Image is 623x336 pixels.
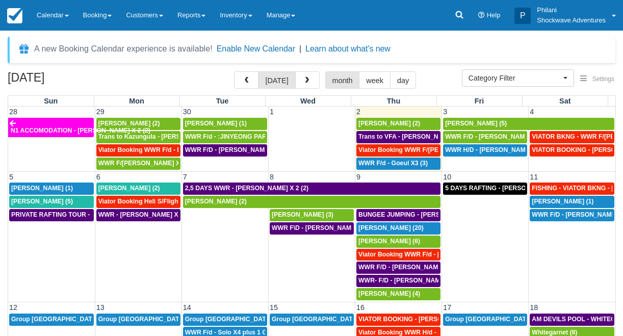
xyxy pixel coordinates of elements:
span: PRIVATE RAFTING TOUR - [PERSON_NAME] X 5 (5) [11,211,164,218]
span: WWR F/d - :JINYEONG PARK X 4 (4) [185,133,292,140]
span: Viator Booking Heli S/Flight - [PERSON_NAME] X 1 (1) [98,198,259,205]
span: Mon [129,97,144,105]
span: 6 [95,173,101,181]
span: 18 [529,303,539,312]
p: Shockwave Adventures [537,15,606,25]
span: [PERSON_NAME] (6) [358,238,420,245]
span: Settings [592,75,614,83]
span: Viator Booking WWR F/d - Duty [PERSON_NAME] 2 (2) [98,146,260,153]
a: [PERSON_NAME] (4) [356,288,440,300]
span: 16 [355,303,366,312]
span: 10 [442,173,452,181]
a: WWR- F/D - [PERSON_NAME] 2 (2) [356,275,440,287]
div: P [514,8,531,24]
a: Group [GEOGRAPHIC_DATA] (18) [9,314,94,326]
a: WWR F\D - [PERSON_NAME] X 3 (3) [270,222,354,235]
span: Viator Booking WWR F/d - [PERSON_NAME] [PERSON_NAME] X2 (2) [358,251,562,258]
a: Viator Booking Heli S/Flight - [PERSON_NAME] X 1 (1) [96,196,180,208]
span: 5 DAYS RAFTING - [PERSON_NAME] X 2 (4) [445,185,575,192]
span: WWR F/D - [PERSON_NAME] X 4 (4) [358,264,465,271]
a: [PERSON_NAME] (1) [9,183,94,195]
span: 1 [269,108,275,116]
a: Group [GEOGRAPHIC_DATA] (18) [443,314,527,326]
span: 7 [182,173,188,181]
a: [PERSON_NAME] (2) [96,183,180,195]
button: Settings [574,72,620,87]
button: [DATE] [258,71,295,89]
span: 12 [8,303,18,312]
a: VIATOR BOOKING - [PERSON_NAME] X 4 (4) [356,314,440,326]
a: BUNGEE JUMPING - [PERSON_NAME] 2 (2) [356,209,440,221]
span: [PERSON_NAME] (2) [98,185,160,192]
span: Group [GEOGRAPHIC_DATA] (18) [11,316,111,323]
span: | [299,44,301,53]
a: [PERSON_NAME] (20) [356,222,440,235]
button: week [359,71,391,89]
a: [PERSON_NAME] (1) [183,118,267,130]
span: BUNGEE JUMPING - [PERSON_NAME] 2 (2) [358,211,488,218]
h2: [DATE] [8,71,137,90]
a: Learn about what's new [305,44,391,53]
span: Tue [216,97,229,105]
a: Group [GEOGRAPHIC_DATA] (18) [96,314,180,326]
span: Sun [44,97,58,105]
span: WWR H/D - [PERSON_NAME] 5 (5) [445,146,546,153]
div: A new Booking Calendar experience is available! [34,43,213,55]
button: Enable New Calendar [217,44,295,54]
a: 5 DAYS RAFTING - [PERSON_NAME] X 2 (4) [443,183,527,195]
p: Philani [537,5,606,15]
a: Group [GEOGRAPHIC_DATA] (54) [270,314,354,326]
img: checkfront-main-nav-mini-logo.png [7,8,22,23]
a: N1 ACCOMODATION - [PERSON_NAME] X 2 (2) [8,118,94,137]
span: N1 ACCOMODATION - [PERSON_NAME] X 2 (2) [11,127,150,134]
a: [PERSON_NAME] (3) [270,209,354,221]
a: PRIVATE RAFTING TOUR - [PERSON_NAME] X 5 (5) [9,209,94,221]
span: 2,5 DAYS WWR - [PERSON_NAME] X 2 (2) [185,185,308,192]
span: WWR - [PERSON_NAME] X 2 (2) [98,211,193,218]
a: Trans to VFA - [PERSON_NAME] X 2 (2) [356,131,440,143]
a: WWR F/D - [PERSON_NAME] X 4 (4) [443,131,527,143]
span: 14 [182,303,192,312]
span: [PERSON_NAME] (1) [185,120,247,127]
span: 17 [442,303,452,312]
span: WWR F/[PERSON_NAME] X2 (2) [98,160,193,167]
span: Group [GEOGRAPHIC_DATA] (18) [98,316,198,323]
a: AM DEVILS POOL - WHITEGARNET X4 (4) [530,314,614,326]
span: 9 [355,173,361,181]
span: Wed [300,97,316,105]
i: Help [478,12,485,19]
span: 13 [95,303,106,312]
a: WWR F/D - [PERSON_NAME] X 1 (1) [183,144,267,157]
span: [PERSON_NAME] (1) [532,198,593,205]
button: day [390,71,416,89]
a: WWR F/d - Goeul X3 (3) [356,158,440,170]
span: WWR F/d - Solo X4 plus 1 Guide (4) [185,329,290,336]
span: 3 [442,108,448,116]
a: 2,5 DAYS WWR - [PERSON_NAME] X 2 (2) [183,183,440,195]
a: VIATOR BOOKING - [PERSON_NAME] 2 (2) [530,144,614,157]
a: [PERSON_NAME] (6) [356,236,440,248]
span: Thu [387,97,400,105]
button: month [325,71,360,89]
span: Trans to Kazungula - [PERSON_NAME] x 1 (2) [98,133,233,140]
span: 11 [529,173,539,181]
span: [PERSON_NAME] (2) [98,120,160,127]
span: 8 [269,173,275,181]
a: Viator Booking WWR F/[PERSON_NAME] X 2 (2) [356,144,440,157]
span: 5 [8,173,14,181]
span: [PERSON_NAME] (2) [358,120,420,127]
a: WWR H/D - [PERSON_NAME] 5 (5) [443,144,527,157]
span: [PERSON_NAME] (5) [445,120,507,127]
a: WWR F/D - [PERSON_NAME] X 4 (4) [356,262,440,274]
span: Group [GEOGRAPHIC_DATA] (36) [185,316,285,323]
a: [PERSON_NAME] (5) [443,118,614,130]
span: VIATOR BOOKING - [PERSON_NAME] X 4 (4) [358,316,491,323]
a: WWR F/d - :JINYEONG PARK X 4 (4) [183,131,267,143]
a: [PERSON_NAME] (1) [530,196,614,208]
span: 4 [529,108,535,116]
a: WWR F/D - [PERSON_NAME] X1 (1) [530,209,614,221]
a: FISHING - VIATOR BKNG - [PERSON_NAME] 2 (2) [530,183,614,195]
span: WWR F\D - [PERSON_NAME] X 3 (3) [272,224,378,231]
span: Viator Booking WWR H/d - [PERSON_NAME] X 4 (4) [358,329,511,336]
a: WWR F/[PERSON_NAME] X2 (2) [96,158,180,170]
